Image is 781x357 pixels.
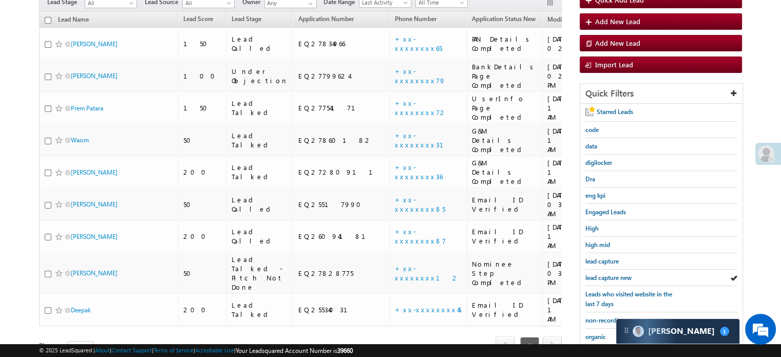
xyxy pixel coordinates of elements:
div: EQ27860182 [298,136,385,145]
div: Email ID Verified [472,195,537,214]
div: [DATE] 10:33 AM [547,158,595,186]
a: prev [496,337,515,354]
a: +xx-xxxxxxxx12 [395,264,460,282]
span: high mid [585,241,610,249]
div: [DATE] 03:41 PM [547,259,595,287]
a: [PERSON_NAME] [71,269,118,277]
div: 50 [183,136,221,145]
div: EQ27280911 [298,167,385,177]
span: 39660 [337,347,353,354]
a: Terms of Service [154,347,194,353]
div: EQ25534031 [298,305,385,314]
a: Acceptable Use [195,347,234,353]
div: EQ27799624 [298,71,385,81]
div: 1 - 9 of 9 [101,341,178,352]
div: Chat with us now [53,54,173,67]
a: Lead Name [53,14,94,27]
a: About [95,347,110,353]
div: Lead Talked [232,163,288,181]
span: non-recording [585,316,625,324]
span: Application Number [298,15,353,23]
div: BankDetails Page Completed [472,62,537,90]
div: Lead Called [232,195,288,214]
input: Check all records [45,17,51,24]
a: +xx-xxxxxxxx72 [395,99,447,117]
span: 200 [68,342,85,353]
div: 100 [183,71,221,81]
div: [DATE] 11:45 AM [547,94,595,122]
div: EQ27834966 [298,39,385,48]
div: Show [39,341,60,350]
div: 50 [183,269,221,278]
div: UserInfo Page Completed [472,94,537,122]
a: Lead Stage [226,13,266,27]
a: +xx-xxxxxxxx65 [395,34,442,52]
span: Modified On [547,15,582,23]
span: 1 [720,327,729,336]
a: +xx-xxxxxxxx87 [395,227,446,245]
div: Lead Talked [232,131,288,149]
div: Lead Talked [232,99,288,117]
span: lead capture new [585,274,632,281]
div: Quick Filters [580,84,742,104]
div: G&M Details Completed [472,158,537,186]
div: Minimize live chat window [168,5,193,30]
a: [PERSON_NAME] [71,200,118,208]
div: [DATE] 02:34 PM [547,34,595,53]
div: Lead Talked - Pitch Not Done [232,255,288,292]
span: Import Lead [595,60,633,69]
a: +xx-xxxxxxxx36 [395,163,443,181]
div: 200 [183,232,221,241]
span: Dra [585,175,595,183]
span: 1 [520,337,539,354]
a: [PERSON_NAME] [71,72,118,80]
a: Lead Score [178,13,218,27]
a: [PERSON_NAME] [71,168,118,176]
a: +xx-xxxxxxxx79 [395,67,446,85]
span: Lead Stage [232,15,261,23]
div: Email ID Verified [472,300,537,319]
span: Add New Lead [595,39,640,47]
span: Phone Number [395,15,436,23]
a: +xx-xxxxxxxx31 [395,131,456,149]
a: +xx-xxxxxxxx85 [395,195,445,213]
a: Application Status New [467,13,541,27]
div: [DATE] 10:40 AM [547,126,595,154]
a: Wasim [71,136,89,144]
div: Lead Called [232,227,288,246]
a: Application Number [293,13,358,27]
a: Phone Number [390,13,442,27]
a: Prem Patara [71,104,103,112]
span: High [585,224,599,232]
span: Lead Score [183,15,213,23]
span: © 2025 LeadSquared | | | | | [39,346,353,355]
a: Deepak [71,306,91,314]
div: EQ26094181 [298,232,385,241]
a: next [543,337,562,354]
div: EQ25517990 [298,200,385,209]
span: Your Leadsquared Account Number is [236,347,353,354]
span: eng kpi [585,192,605,199]
div: G&M Details Completed [472,126,537,154]
span: code [585,126,599,134]
div: EQ27828775 [298,269,385,278]
a: Contact Support [111,347,152,353]
span: Add New Lead [595,17,640,26]
div: Lead Called [232,34,288,53]
a: +xx-xxxxxxxx45 [395,305,461,314]
div: [DATE] 12:46 AM [547,296,595,324]
span: Engaged Leads [585,208,626,216]
div: Lead Talked [232,300,288,319]
div: PAN Details Completed [472,34,537,53]
div: [DATE] 03:39 AM [547,191,595,218]
img: carter-drag [622,326,631,334]
div: 200 [183,305,221,314]
a: [PERSON_NAME] [71,233,118,240]
div: [DATE] 12:04 AM [547,222,595,250]
div: 200 [183,167,221,177]
div: EQ27754171 [298,103,385,112]
div: [DATE] 02:32 PM [547,62,595,90]
em: Start Chat [140,279,186,293]
img: d_60004797649_company_0_60004797649 [17,54,43,67]
div: Nominee Step Completed [472,259,537,287]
